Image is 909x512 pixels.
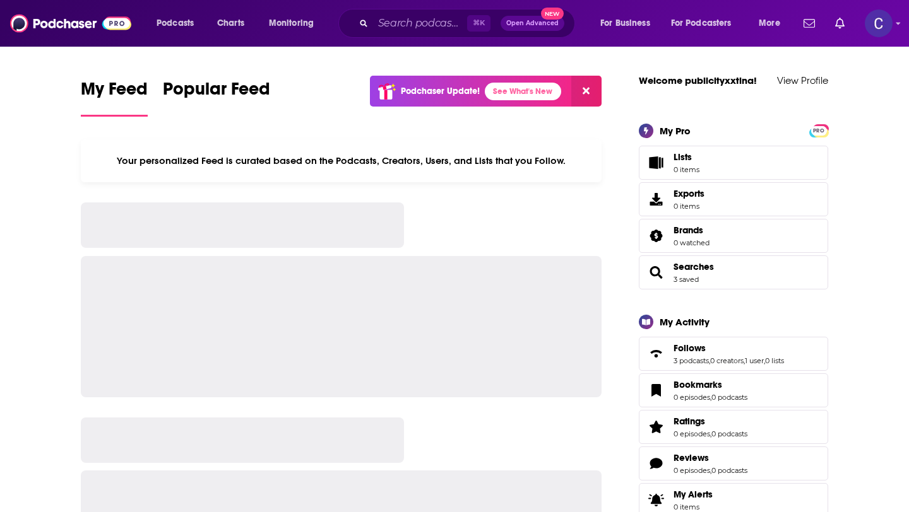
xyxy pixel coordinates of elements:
[663,13,750,33] button: open menu
[674,416,747,427] a: Ratings
[710,466,711,475] span: ,
[811,126,826,136] span: PRO
[639,146,828,180] a: Lists
[467,15,490,32] span: ⌘ K
[506,20,559,26] span: Open Advanced
[674,202,704,211] span: 0 items
[10,11,131,35] img: Podchaser - Follow, Share and Rate Podcasts
[745,356,764,365] a: 1 user
[643,154,668,172] span: Lists
[711,429,747,438] a: 0 podcasts
[674,356,709,365] a: 3 podcasts
[674,379,722,390] span: Bookmarks
[639,337,828,371] span: Follows
[643,455,668,472] a: Reviews
[674,261,714,272] a: Searches
[217,15,244,32] span: Charts
[674,489,713,500] span: My Alerts
[260,13,330,33] button: open menu
[674,188,704,199] span: Exports
[711,393,747,402] a: 0 podcasts
[639,446,828,480] span: Reviews
[674,429,710,438] a: 0 episodes
[674,466,710,475] a: 0 episodes
[643,227,668,245] a: Brands
[674,224,710,236] a: Brands
[674,342,784,354] a: Follows
[209,13,252,33] a: Charts
[674,275,699,284] a: 3 saved
[674,224,703,236] span: Brands
[163,78,270,107] span: Popular Feed
[674,452,709,463] span: Reviews
[591,13,666,33] button: open menu
[764,356,765,365] span: ,
[163,78,270,117] a: Popular Feed
[541,8,564,20] span: New
[710,429,711,438] span: ,
[865,9,893,37] img: User Profile
[81,78,148,107] span: My Feed
[674,151,692,163] span: Lists
[485,83,561,100] a: See What's New
[674,165,699,174] span: 0 items
[660,125,691,137] div: My Pro
[660,316,710,328] div: My Activity
[865,9,893,37] button: Show profile menu
[830,13,850,34] a: Show notifications dropdown
[373,13,467,33] input: Search podcasts, credits, & more...
[350,9,587,38] div: Search podcasts, credits, & more...
[674,452,747,463] a: Reviews
[710,393,711,402] span: ,
[710,356,744,365] a: 0 creators
[674,238,710,247] a: 0 watched
[711,466,747,475] a: 0 podcasts
[765,356,784,365] a: 0 lists
[777,74,828,86] a: View Profile
[709,356,710,365] span: ,
[643,190,668,208] span: Exports
[643,491,668,509] span: My Alerts
[759,15,780,32] span: More
[401,86,480,96] p: Podchaser Update!
[639,255,828,289] span: Searches
[501,16,564,31] button: Open AdvancedNew
[639,182,828,216] a: Exports
[600,15,650,32] span: For Business
[643,264,668,281] a: Searches
[643,418,668,436] a: Ratings
[81,139,602,182] div: Your personalized Feed is curated based on the Podcasts, Creators, Users, and Lists that you Follow.
[811,125,826,134] a: PRO
[674,342,706,354] span: Follows
[639,410,828,444] span: Ratings
[674,503,713,511] span: 0 items
[799,13,820,34] a: Show notifications dropdown
[643,345,668,363] a: Follows
[674,379,747,390] a: Bookmarks
[81,78,148,117] a: My Feed
[674,393,710,402] a: 0 episodes
[639,219,828,253] span: Brands
[269,15,314,32] span: Monitoring
[865,9,893,37] span: Logged in as publicityxxtina
[157,15,194,32] span: Podcasts
[639,74,757,86] a: Welcome publicityxxtina!
[671,15,732,32] span: For Podcasters
[674,416,705,427] span: Ratings
[643,381,668,399] a: Bookmarks
[674,151,699,163] span: Lists
[750,13,796,33] button: open menu
[639,373,828,407] span: Bookmarks
[148,13,210,33] button: open menu
[744,356,745,365] span: ,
